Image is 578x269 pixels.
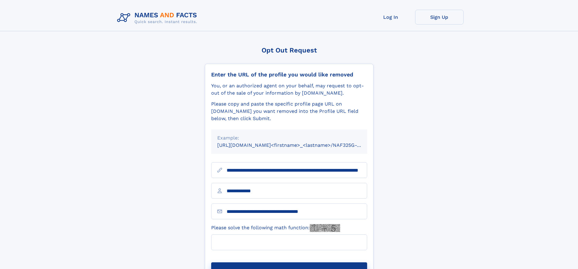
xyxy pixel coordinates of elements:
[115,10,202,26] img: Logo Names and Facts
[211,224,340,232] label: Please solve the following math function:
[211,82,367,97] div: You, or an authorized agent on your behalf, may request to opt-out of the sale of your informatio...
[211,71,367,78] div: Enter the URL of the profile you would like removed
[211,100,367,122] div: Please copy and paste the specific profile page URL on [DOMAIN_NAME] you want removed into the Pr...
[415,10,464,25] a: Sign Up
[205,46,374,54] div: Opt Out Request
[217,134,361,142] div: Example:
[217,142,379,148] small: [URL][DOMAIN_NAME]<firstname>_<lastname>/NAF325G-xxxxxxxx
[367,10,415,25] a: Log In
